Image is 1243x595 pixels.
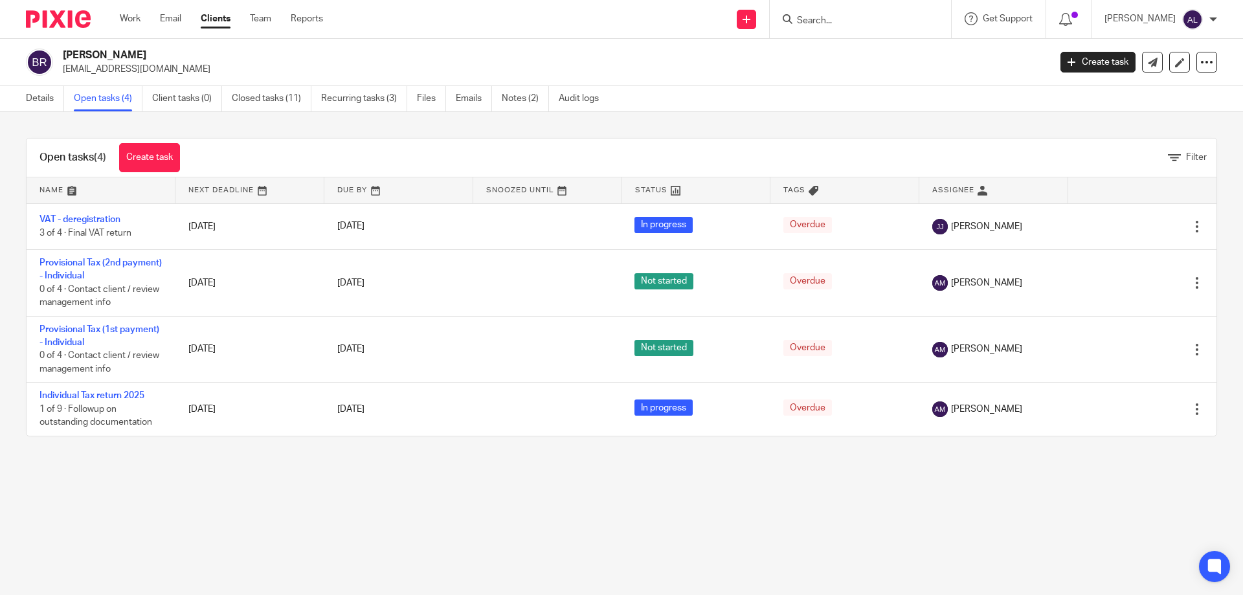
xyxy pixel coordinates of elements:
a: Work [120,12,140,25]
span: [DATE] [337,345,364,354]
a: Provisional Tax (1st payment) - Individual [39,325,159,347]
span: Tags [783,186,805,194]
span: (4) [94,152,106,163]
p: [EMAIL_ADDRESS][DOMAIN_NAME] [63,63,1041,76]
span: Overdue [783,399,832,416]
a: Email [160,12,181,25]
p: [PERSON_NAME] [1104,12,1176,25]
span: Overdue [783,273,832,289]
span: [DATE] [337,222,364,231]
img: svg%3E [26,49,53,76]
img: svg%3E [932,219,948,234]
a: Clients [201,12,230,25]
span: Overdue [783,217,832,233]
a: Audit logs [559,86,609,111]
h2: [PERSON_NAME] [63,49,845,62]
span: [PERSON_NAME] [951,220,1022,233]
a: Reports [291,12,323,25]
span: Not started [634,273,693,289]
span: Not started [634,340,693,356]
h1: Open tasks [39,151,106,164]
span: 0 of 4 · Contact client / review management info [39,352,159,374]
img: svg%3E [932,401,948,417]
span: 3 of 4 · Final VAT return [39,229,131,238]
a: VAT - deregistration [39,215,120,224]
span: [DATE] [337,405,364,414]
span: Filter [1186,153,1207,162]
span: Overdue [783,340,832,356]
img: svg%3E [932,342,948,357]
span: Snoozed Until [486,186,554,194]
span: [PERSON_NAME] [951,403,1022,416]
span: In progress [634,399,693,416]
a: Details [26,86,64,111]
input: Search [796,16,912,27]
td: [DATE] [175,203,324,249]
span: Status [635,186,667,194]
span: Get Support [983,14,1033,23]
td: [DATE] [175,249,324,316]
span: [PERSON_NAME] [951,276,1022,289]
a: Recurring tasks (3) [321,86,407,111]
a: Closed tasks (11) [232,86,311,111]
a: Create task [119,143,180,172]
span: 0 of 4 · Contact client / review management info [39,285,159,308]
a: Files [417,86,446,111]
span: In progress [634,217,693,233]
a: Provisional Tax (2nd payment) - Individual [39,258,162,280]
a: Emails [456,86,492,111]
td: [DATE] [175,316,324,383]
span: [PERSON_NAME] [951,342,1022,355]
img: svg%3E [1182,9,1203,30]
a: Client tasks (0) [152,86,222,111]
img: svg%3E [932,275,948,291]
span: [DATE] [337,278,364,287]
a: Team [250,12,271,25]
td: [DATE] [175,383,324,436]
img: Pixie [26,10,91,28]
a: Notes (2) [502,86,549,111]
span: 1 of 9 · Followup on outstanding documentation [39,405,152,427]
a: Open tasks (4) [74,86,142,111]
a: Individual Tax return 2025 [39,391,144,400]
a: Create task [1060,52,1136,73]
